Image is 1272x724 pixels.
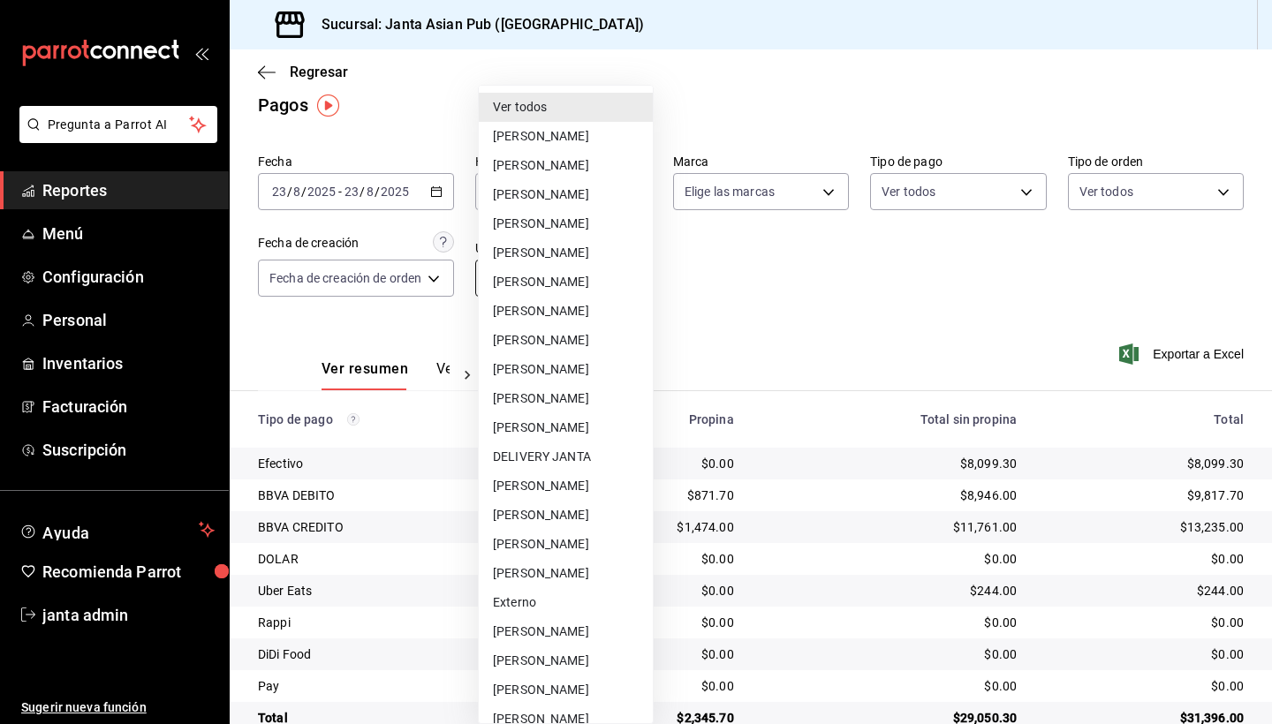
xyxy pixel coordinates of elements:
li: [PERSON_NAME] [479,530,653,559]
li: [PERSON_NAME] [479,180,653,209]
li: [PERSON_NAME] [479,617,653,646]
li: [PERSON_NAME] [479,471,653,501]
li: Ver todos [479,93,653,122]
li: [PERSON_NAME] [479,501,653,530]
li: Externo [479,588,653,617]
li: [PERSON_NAME] [479,209,653,238]
li: [PERSON_NAME] [479,559,653,588]
li: [PERSON_NAME] [479,326,653,355]
li: [PERSON_NAME] [479,122,653,151]
li: DELIVERY JANTA [479,442,653,471]
li: [PERSON_NAME] [479,384,653,413]
img: Tooltip marker [317,94,339,117]
li: [PERSON_NAME] [479,355,653,384]
li: [PERSON_NAME] [479,238,653,268]
li: [PERSON_NAME] [479,413,653,442]
li: [PERSON_NAME] [479,297,653,326]
li: [PERSON_NAME] [479,151,653,180]
li: [PERSON_NAME] [479,675,653,705]
li: [PERSON_NAME] [479,268,653,297]
li: [PERSON_NAME] [479,646,653,675]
